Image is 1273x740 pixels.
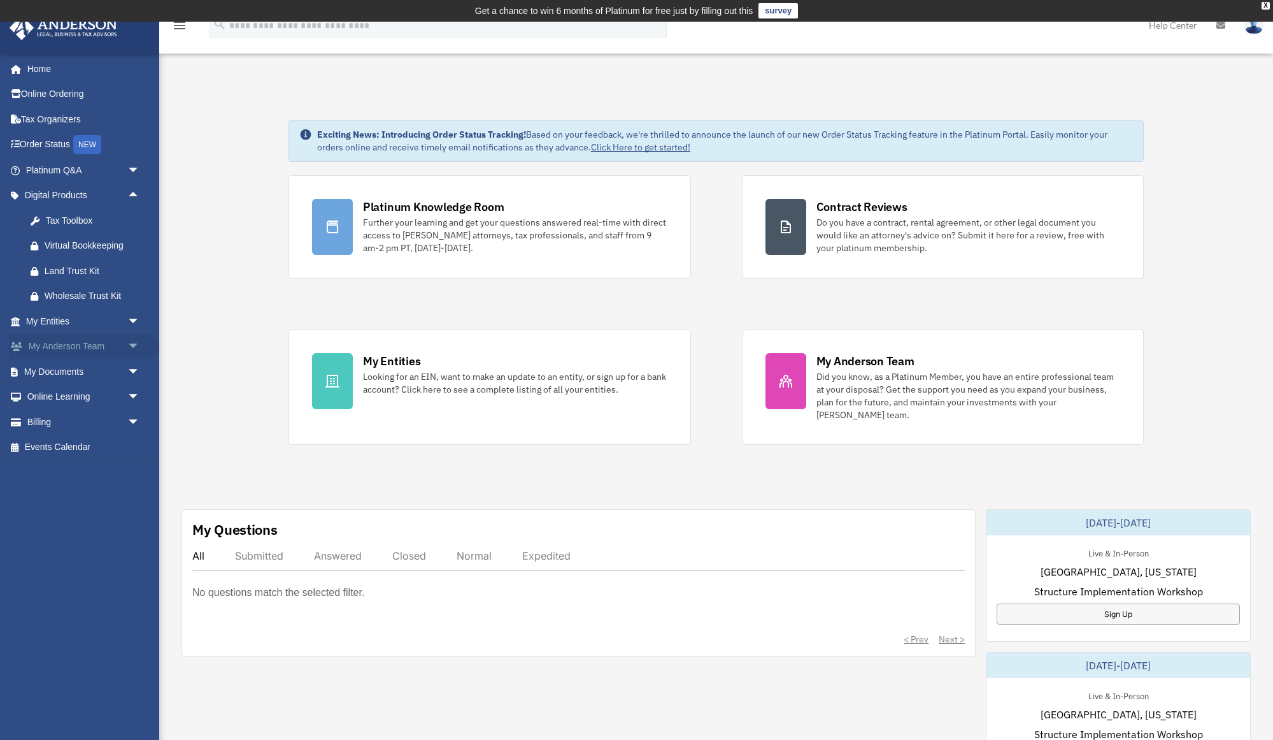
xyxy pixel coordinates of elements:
[192,584,364,602] p: No questions match the selected filter.
[192,520,278,539] div: My Questions
[9,409,159,435] a: Billingarrow_drop_down
[9,132,159,158] a: Order StatusNEW
[288,330,691,445] a: My Entities Looking for an EIN, want to make an update to an entity, or sign up for a bank accoun...
[363,353,420,369] div: My Entities
[9,106,159,132] a: Tax Organizers
[997,604,1240,625] a: Sign Up
[127,157,153,184] span: arrow_drop_down
[1078,546,1159,559] div: Live & In-Person
[45,263,143,279] div: Land Trust Kit
[9,334,159,359] a: My Anderson Teamarrow_drop_down
[457,549,492,562] div: Normal
[127,308,153,335] span: arrow_drop_down
[314,549,362,562] div: Answered
[1034,584,1203,599] span: Structure Implementation Workshop
[742,175,1144,279] a: Contract Reviews Do you have a contract, rental agreement, or other legal document you would like...
[758,3,798,18] a: survey
[45,238,143,254] div: Virtual Bookkeeping
[9,157,159,183] a: Platinum Q&Aarrow_drop_down
[45,213,143,229] div: Tax Toolbox
[6,15,121,40] img: Anderson Advisors Platinum Portal
[172,18,187,33] i: menu
[392,549,426,562] div: Closed
[317,129,526,140] strong: Exciting News: Introducing Order Status Tracking!
[288,175,691,279] a: Platinum Knowledge Room Further your learning and get your questions answered real-time with dire...
[816,199,907,215] div: Contract Reviews
[9,359,159,384] a: My Documentsarrow_drop_down
[172,22,187,33] a: menu
[591,141,690,153] a: Click Here to get started!
[127,334,153,360] span: arrow_drop_down
[986,653,1250,678] div: [DATE]-[DATE]
[363,370,667,396] div: Looking for an EIN, want to make an update to an entity, or sign up for a bank account? Click her...
[235,549,283,562] div: Submitted
[742,330,1144,445] a: My Anderson Team Did you know, as a Platinum Member, you have an entire professional team at your...
[816,216,1121,254] div: Do you have a contract, rental agreement, or other legal document you would like an attorney's ad...
[986,510,1250,535] div: [DATE]-[DATE]
[18,233,159,259] a: Virtual Bookkeeping
[18,208,159,233] a: Tax Toolbox
[1041,707,1197,722] span: [GEOGRAPHIC_DATA], [US_STATE]
[9,82,159,107] a: Online Ordering
[9,183,159,208] a: Digital Productsarrow_drop_up
[1078,688,1159,702] div: Live & In-Person
[9,308,159,334] a: My Entitiesarrow_drop_down
[127,409,153,435] span: arrow_drop_down
[18,284,159,309] a: Wholesale Trust Kit
[9,435,159,460] a: Events Calendar
[45,288,143,304] div: Wholesale Trust Kit
[816,353,914,369] div: My Anderson Team
[363,216,667,254] div: Further your learning and get your questions answered real-time with direct access to [PERSON_NAM...
[522,549,571,562] div: Expedited
[317,128,1133,154] div: Based on your feedback, we're thrilled to announce the launch of our new Order Status Tracking fe...
[127,384,153,410] span: arrow_drop_down
[1041,564,1197,579] span: [GEOGRAPHIC_DATA], [US_STATE]
[1262,2,1270,10] div: close
[363,199,504,215] div: Platinum Knowledge Room
[9,56,153,82] a: Home
[73,135,101,154] div: NEW
[213,17,227,31] i: search
[9,384,159,410] a: Online Learningarrow_drop_down
[18,258,159,284] a: Land Trust Kit
[192,549,204,562] div: All
[1244,16,1263,34] img: User Pic
[127,359,153,385] span: arrow_drop_down
[127,183,153,209] span: arrow_drop_up
[475,3,753,18] div: Get a chance to win 6 months of Platinum for free just by filling out this
[816,370,1121,421] div: Did you know, as a Platinum Member, you have an entire professional team at your disposal? Get th...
